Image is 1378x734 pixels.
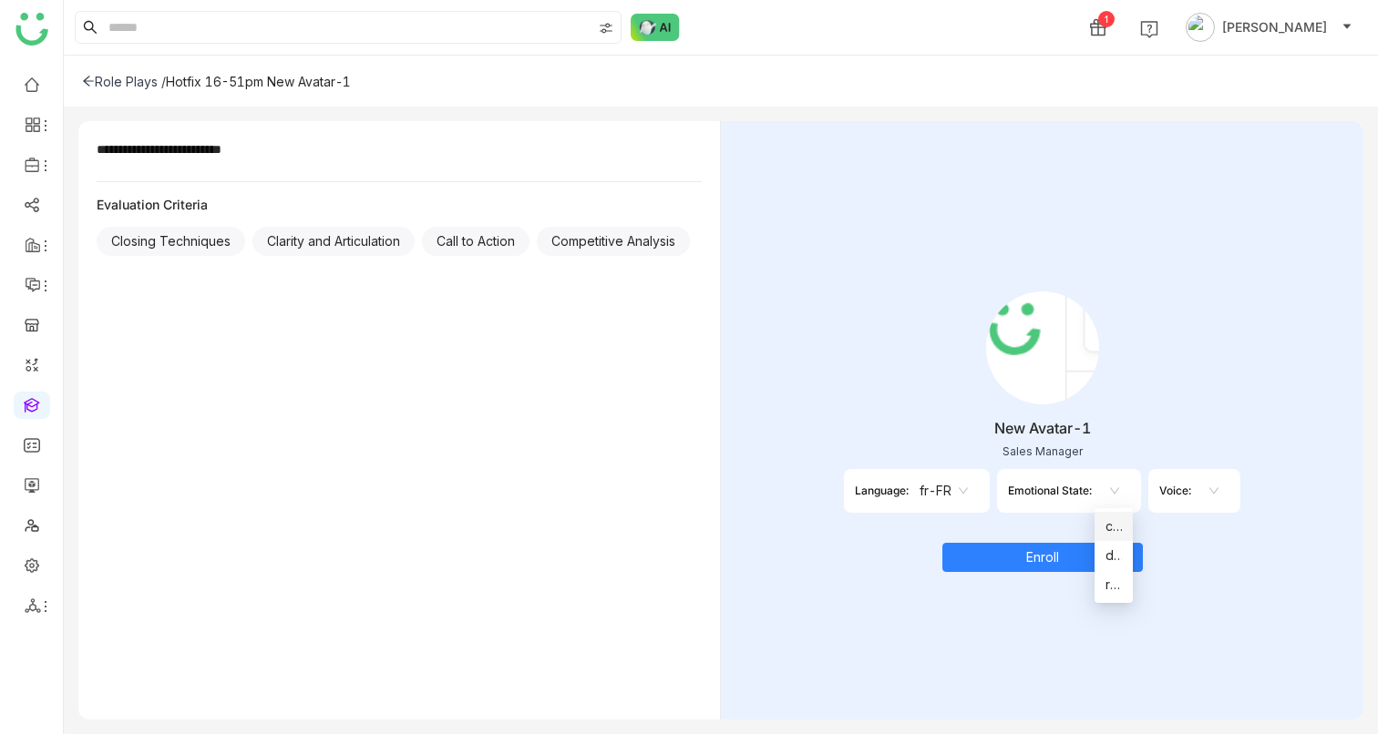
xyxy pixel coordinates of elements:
div: Call to Action [422,227,530,256]
button: [PERSON_NAME] [1182,13,1356,42]
div: Hotfix 16-51pm New Avatar-1 [166,74,351,89]
div: cordial [1105,516,1122,536]
div: Competitive Analysis [537,227,690,256]
button: Enroll [942,543,1143,572]
img: search-type.svg [599,21,613,36]
div: Language: [855,484,909,497]
div: Emotional State: [1008,484,1092,497]
span: Enroll [1026,547,1059,567]
nz-select-item: fr-FR [920,477,968,505]
div: Evaluation Criteria [97,197,702,212]
div: Voice: [1159,484,1191,497]
img: avatar [1186,13,1215,42]
div: 1 [1098,11,1115,27]
div: Sales Manager [1003,444,1083,458]
div: New Avatar-1 [994,419,1091,437]
img: logo [15,13,48,46]
div: rude [1105,575,1122,595]
nz-option-item: cordial [1095,512,1133,541]
nz-option-item: direct [1095,541,1133,570]
span: [PERSON_NAME] [1222,17,1327,37]
div: direct [1105,545,1122,566]
img: 68c9481f52e66838b95152f1 [986,291,1099,404]
img: ask-buddy-normal.svg [631,14,680,41]
div: Role Plays / [82,74,166,89]
img: help.svg [1140,20,1158,38]
div: Clarity and Articulation [252,227,415,256]
div: Closing Techniques [97,227,245,256]
nz-option-item: rude [1095,570,1133,599]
